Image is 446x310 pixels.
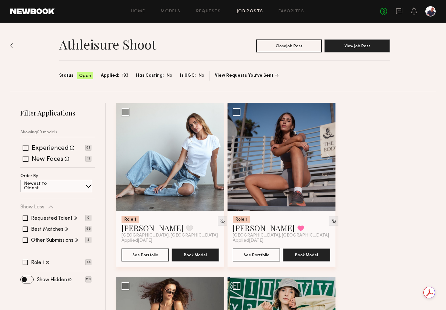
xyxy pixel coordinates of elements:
img: Unhide Model [331,218,336,224]
a: Home [131,9,145,14]
a: Requests [196,9,221,14]
label: Experienced [32,145,69,152]
p: 0 [85,215,91,221]
label: Role 1 [31,260,45,265]
button: See Portfolio [122,249,169,261]
label: Best Matches [31,227,63,232]
span: Has Casting: [136,72,164,79]
a: [PERSON_NAME] [122,223,184,233]
button: CloseJob Post [256,39,322,52]
button: Book Model [172,249,219,261]
span: 193 [122,72,128,79]
h2: Filter Applications [20,108,95,117]
label: Requested Talent [31,216,72,221]
p: Showing 69 models [20,130,57,135]
span: No [166,72,172,79]
button: View Job Post [324,39,390,52]
p: 66 [85,226,91,232]
a: View Requests You’ve Sent [215,73,279,78]
div: Applied [DATE] [233,238,330,243]
p: Show Less [20,205,44,210]
p: Newest to Oldest [24,182,62,191]
span: Is UGC: [180,72,196,79]
div: Role 1 [233,216,250,223]
label: Show Hidden [37,277,67,282]
a: Favorites [279,9,304,14]
span: [GEOGRAPHIC_DATA], [GEOGRAPHIC_DATA] [122,233,218,238]
label: New Faces [32,156,63,163]
span: Open [79,73,91,79]
img: Unhide Model [220,218,225,224]
h1: Athleisure Shoot [59,36,156,52]
button: Book Model [283,249,330,261]
a: Book Model [283,252,330,257]
p: 119 [85,276,91,282]
p: 8 [85,237,91,243]
div: Applied [DATE] [122,238,219,243]
p: 11 [85,156,91,162]
div: Role 1 [122,216,139,223]
span: No [198,72,204,79]
a: Models [161,9,180,14]
button: See Portfolio [233,249,280,261]
p: Order By [20,174,38,178]
a: Job Posts [237,9,263,14]
p: 63 [85,145,91,151]
span: Applied: [101,72,119,79]
a: Book Model [172,252,219,257]
p: 74 [85,259,91,265]
label: Other Submissions [31,238,73,243]
span: [GEOGRAPHIC_DATA], [GEOGRAPHIC_DATA] [233,233,329,238]
span: Status: [59,72,75,79]
img: Back to previous page [10,43,13,48]
a: [PERSON_NAME] [233,223,295,233]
